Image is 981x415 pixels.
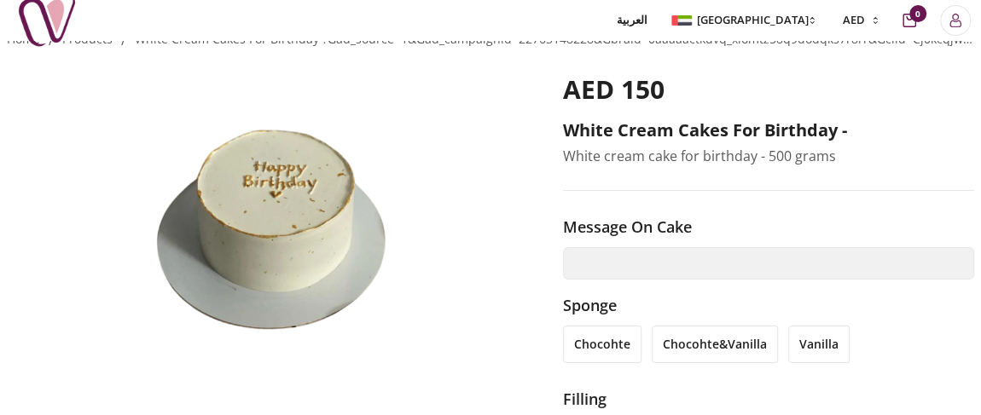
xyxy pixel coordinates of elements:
h3: Sponge [563,293,974,317]
span: [GEOGRAPHIC_DATA] [697,12,809,29]
button: [GEOGRAPHIC_DATA] [668,12,822,29]
img: Arabic_dztd3n.png [671,15,692,26]
p: White cream cake for birthday - 500 grams [563,146,974,166]
button: Login [940,5,971,36]
li: chocohte [563,326,641,363]
span: AED [843,12,865,29]
span: 0 [909,5,926,22]
span: AED 150 [563,72,665,107]
button: AED [833,12,885,29]
li: vanilla [788,326,850,363]
h3: filling [563,387,974,411]
h2: White cream cakes for birthday - [563,118,974,142]
h3: Message on cake [563,215,974,239]
span: العربية [617,12,647,29]
button: cart-button [903,14,916,27]
li: chocohte&vanilla [652,326,778,363]
img: White cream cakes for birthday - [7,74,529,363]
